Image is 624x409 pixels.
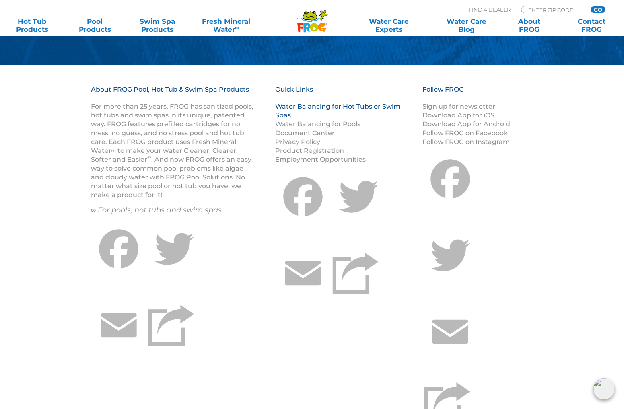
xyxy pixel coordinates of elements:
a: Hot TubProducts [8,17,57,33]
a: Email [422,306,478,382]
a: Sign up for newsletter [422,103,495,110]
a: Water CareExperts [349,17,428,33]
a: Water Balancing for Pools [275,120,360,128]
a: Employment Opportunities [275,156,366,163]
a: AboutFROG [505,17,554,33]
sup: ® [147,154,151,160]
a: Facebook [422,153,478,229]
h3: Follow FROG [422,85,523,102]
a: Facebook [91,223,146,299]
a: Swim SpaProducts [133,17,182,33]
em: ∞ For pools, hot tubs and swim spas. [91,206,224,214]
a: Twitter [146,223,202,299]
a: Download App for iOS [422,111,494,119]
a: Fresh MineralWater∞ [196,17,256,33]
a: ContactFROG [567,17,616,33]
a: Document Center [275,129,335,137]
a: Facebook [275,171,331,247]
a: Water CareBlog [442,17,491,33]
p: For more than 25 years, FROG has sanitized pools, hot tubs and swim spas in its unique, patented ... [91,102,255,199]
a: Download App for Android [422,120,510,128]
a: Follow FROG on Instagram [422,138,510,146]
a: Water Balancing for Hot Tubs or Swim Spas [275,103,400,119]
a: Email [91,299,146,376]
h3: About FROG Pool, Hot Tub & Swim Spa Products [91,85,255,102]
h3: Quick Links [275,85,413,102]
a: Privacy Policy [275,138,320,146]
a: Email [275,247,331,323]
p: Find A Dealer [469,6,511,13]
a: PoolProducts [70,17,119,33]
input: GO [591,6,605,13]
a: Product Registration [275,147,344,154]
img: openIcon [593,378,614,399]
a: Twitter [422,229,478,306]
a: Follow FROG on Facebook [422,129,508,137]
img: Share [148,304,194,346]
sup: ∞ [235,25,239,31]
img: Share [332,252,379,294]
input: Zip Code Form [527,6,582,13]
a: Twitter [331,171,386,247]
